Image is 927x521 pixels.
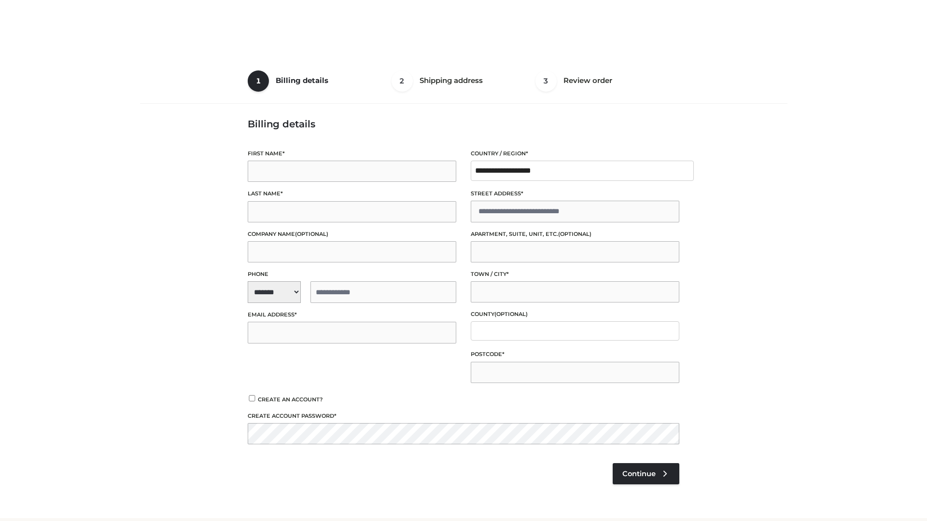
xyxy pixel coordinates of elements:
label: Postcode [471,350,679,359]
label: Company name [248,230,456,239]
span: Billing details [276,76,328,85]
label: Street address [471,189,679,198]
label: Create account password [248,411,679,421]
label: Town / City [471,270,679,279]
label: Last name [248,189,456,198]
label: Email address [248,310,456,319]
label: First name [248,149,456,158]
span: (optional) [494,311,528,317]
a: Continue [613,463,679,484]
span: Shipping address [420,76,483,85]
label: Country / Region [471,149,679,158]
span: (optional) [295,231,328,237]
span: 3 [535,70,557,92]
label: County [471,310,679,319]
label: Apartment, suite, unit, etc. [471,230,679,239]
span: 2 [392,70,413,92]
span: (optional) [558,231,591,237]
input: Create an account? [248,395,256,401]
label: Phone [248,270,456,279]
span: 1 [248,70,269,92]
span: Review order [563,76,612,85]
span: Continue [622,469,656,478]
h3: Billing details [248,118,679,130]
span: Create an account? [258,396,323,403]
